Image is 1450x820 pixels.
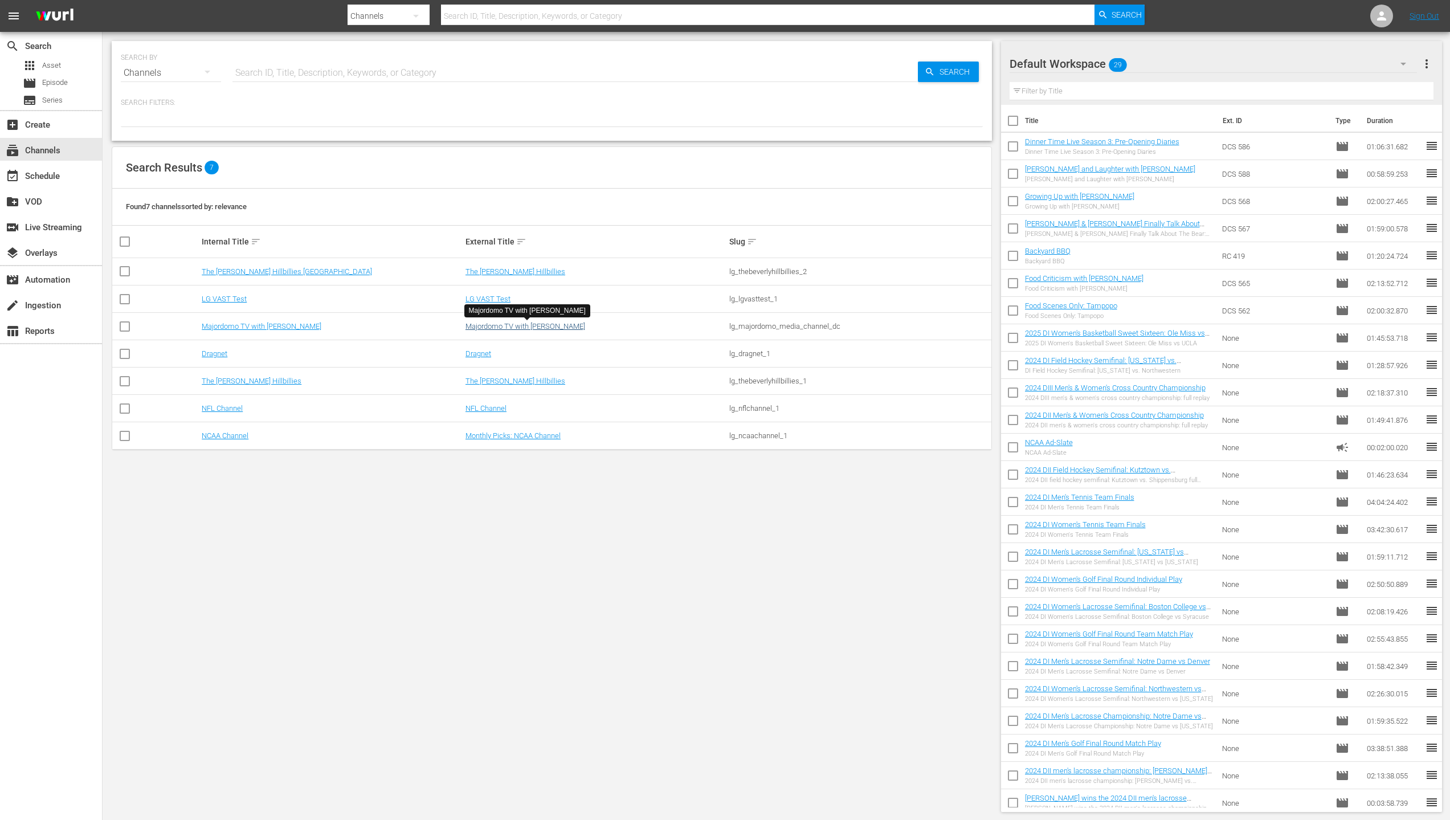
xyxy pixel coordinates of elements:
td: 01:20:24.724 [1362,242,1425,270]
div: 2024 DI Men's Golf Final Round Match Play [1025,750,1161,757]
div: NCAA Ad-Slate [1025,449,1073,456]
span: Episode [1335,358,1349,372]
div: lg_majordomo_media_channel_dc [729,322,990,331]
span: reorder [1425,741,1439,754]
a: 2024 DI Men's Lacrosse Championship: Notre Dame vs [US_STATE] [1025,712,1206,729]
a: 2024 DII Field Hockey Semifinal: Kutztown vs. Shippensburg [1025,466,1175,483]
td: None [1218,324,1331,352]
span: Episode [1335,468,1349,482]
span: reorder [1425,139,1439,153]
span: sort [251,236,261,247]
td: 01:28:57.926 [1362,352,1425,379]
td: 00:58:59.253 [1362,160,1425,187]
span: sort [516,236,526,247]
a: 2024 DII Men's & Women's Cross Country Championship [1025,411,1204,419]
span: Series [23,93,36,107]
td: 02:00:32.870 [1362,297,1425,324]
div: 2024 DI Men's Lacrosse Semifinal: [US_STATE] vs [US_STATE] [1025,558,1214,566]
a: 2024 DI Women's Lacrosse Semifinal: Northwestern vs [US_STATE] [1025,684,1206,701]
div: [PERSON_NAME] & [PERSON_NAME] Finally Talk About The Bear: Season 1 [1025,230,1214,238]
div: 2024 DI Women's Golf Final Round Individual Play [1025,586,1182,593]
div: lg_nflchannel_1 [729,404,990,413]
td: 01:49:41.876 [1362,406,1425,434]
span: Episode [1335,714,1349,728]
td: 02:55:43.855 [1362,625,1425,652]
td: DCS 586 [1218,133,1331,160]
div: Default Workspace [1010,48,1417,80]
span: 29 [1109,53,1127,77]
td: RC 419 [1218,242,1331,270]
td: 01:45:53.718 [1362,324,1425,352]
span: Overlays [6,246,19,260]
td: None [1218,598,1331,625]
span: reorder [1425,194,1439,207]
a: 2024 DI Men's Golf Final Round Match Play [1025,739,1161,748]
td: DCS 562 [1218,297,1331,324]
span: Search [6,39,19,53]
span: reorder [1425,577,1439,590]
a: 2024 DI Women's Golf Final Round Team Match Play [1025,630,1193,638]
td: None [1218,543,1331,570]
a: 2024 DI Field Hockey Semifinal: [US_STATE] vs. Northwestern [1025,356,1181,373]
td: None [1218,434,1331,461]
td: DCS 567 [1218,215,1331,242]
span: reorder [1425,276,1439,289]
div: lg_dragnet_1 [729,349,990,358]
div: 2024 DI Women's Lacrosse Semifinal: Northwestern vs [US_STATE] [1025,695,1214,703]
a: 2024 DI Men's Lacrosse Semifinal: Notre Dame vs Denver [1025,657,1210,666]
td: 02:18:37.310 [1362,379,1425,406]
td: None [1218,625,1331,652]
a: [PERSON_NAME] and Laughter with [PERSON_NAME] [1025,165,1195,173]
td: 00:03:58.739 [1362,789,1425,817]
span: Episode [1335,167,1349,181]
span: Series [42,95,63,106]
td: 02:13:52.712 [1362,270,1425,297]
button: more_vert [1420,50,1433,77]
div: Internal Title [202,235,462,248]
span: reorder [1425,166,1439,180]
th: Duration [1360,105,1428,137]
div: 2024 DII men's lacrosse championship: [PERSON_NAME] vs. Adelphi full replay [1025,777,1214,785]
div: 2024 DI Women's Golf Final Round Team Match Play [1025,641,1193,648]
a: 2024 DII men's lacrosse championship: [PERSON_NAME] vs. Adelphi full replay [1025,766,1212,784]
td: 02:50:50.889 [1362,570,1425,598]
a: Food Scenes Only: Tampopo [1025,301,1117,310]
span: reorder [1425,385,1439,399]
a: [PERSON_NAME] & [PERSON_NAME] Finally Talk About The Bear: Season 1 [1025,219,1204,236]
span: reorder [1425,686,1439,700]
div: DI Field Hockey Semifinal: [US_STATE] vs. Northwestern [1025,367,1214,374]
td: None [1218,652,1331,680]
div: 2024 DII men's & women's cross country championship: full replay [1025,422,1208,429]
span: reorder [1425,522,1439,536]
span: Episode [1335,741,1349,755]
a: Monthly Picks: NCAA Channel [465,431,561,440]
span: Search Results [126,161,202,174]
td: DCS 565 [1218,270,1331,297]
a: The [PERSON_NAME] Hillbillies [465,267,565,276]
span: reorder [1425,467,1439,481]
a: Sign Out [1410,11,1439,21]
span: Asset [42,60,61,71]
span: Create [6,118,19,132]
td: 02:13:38.055 [1362,762,1425,789]
span: reorder [1425,440,1439,454]
span: Episode [1335,659,1349,673]
a: NCAA Channel [202,431,248,440]
span: more_vert [1420,57,1433,71]
span: Search [1112,5,1142,25]
span: Reports [6,324,19,338]
td: 01:06:31.682 [1362,133,1425,160]
span: Ad [1335,440,1349,454]
a: NFL Channel [202,404,243,413]
span: Episode [1335,331,1349,345]
td: None [1218,680,1331,707]
a: [PERSON_NAME] wins the 2024 DII men's lacrosse championship [1025,794,1191,811]
div: Backyard BBQ [1025,258,1071,265]
a: LG VAST Test [202,295,247,303]
div: lg_lgvasttest_1 [729,295,990,303]
a: Growing Up with [PERSON_NAME] [1025,192,1134,201]
td: 04:04:24.402 [1362,488,1425,516]
td: None [1218,352,1331,379]
th: Ext. ID [1216,105,1329,137]
span: reorder [1425,248,1439,262]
